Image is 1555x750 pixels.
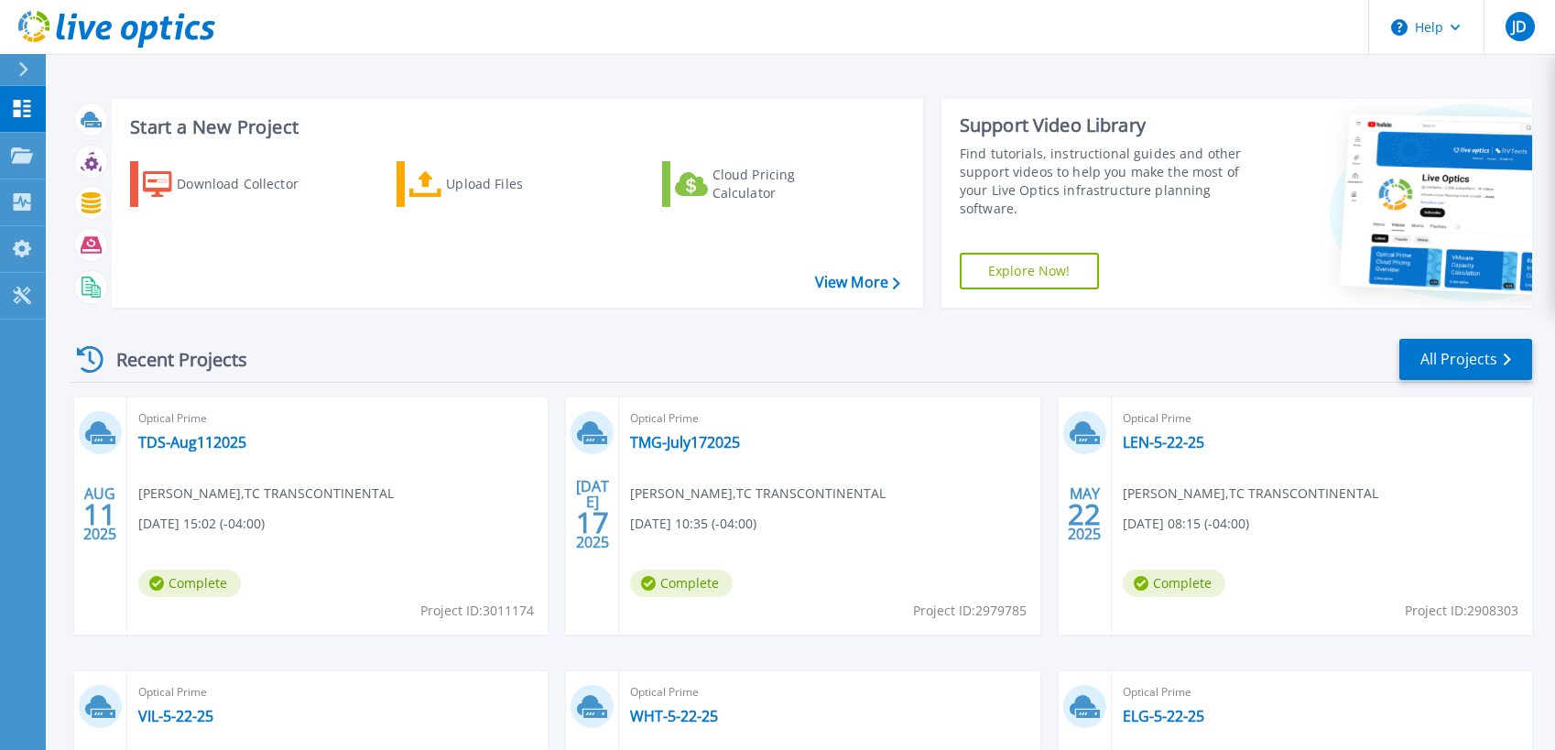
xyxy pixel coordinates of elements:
[630,514,756,534] span: [DATE] 10:35 (-04:00)
[1123,484,1378,504] span: [PERSON_NAME] , TC TRANSCONTINENTAL
[1123,570,1225,597] span: Complete
[130,161,334,207] a: Download Collector
[138,408,537,429] span: Optical Prime
[960,114,1258,137] div: Support Video Library
[82,481,117,548] div: AUG 2025
[815,274,900,291] a: View More
[913,601,1027,621] span: Project ID: 2979785
[1068,506,1101,522] span: 22
[138,433,246,451] a: TDS-Aug112025
[1512,19,1527,34] span: JD
[712,166,859,202] div: Cloud Pricing Calculator
[420,601,534,621] span: Project ID: 3011174
[576,515,609,530] span: 17
[662,161,866,207] a: Cloud Pricing Calculator
[177,166,323,202] div: Download Collector
[575,481,610,548] div: [DATE] 2025
[630,570,733,597] span: Complete
[1123,707,1204,725] a: ELG-5-22-25
[630,433,740,451] a: TMG-July172025
[83,506,116,522] span: 11
[1123,514,1249,534] span: [DATE] 08:15 (-04:00)
[71,337,272,382] div: Recent Projects
[960,253,1099,289] a: Explore Now!
[130,117,899,137] h3: Start a New Project
[1123,682,1521,702] span: Optical Prime
[960,145,1258,218] div: Find tutorials, instructional guides and other support videos to help you make the most of your L...
[138,682,537,702] span: Optical Prime
[138,707,213,725] a: VIL-5-22-25
[1399,339,1532,380] a: All Projects
[138,484,394,504] span: [PERSON_NAME] , TC TRANSCONTINENTAL
[397,161,601,207] a: Upload Files
[1123,408,1521,429] span: Optical Prime
[1123,433,1204,451] a: LEN-5-22-25
[138,514,265,534] span: [DATE] 15:02 (-04:00)
[138,570,241,597] span: Complete
[630,484,886,504] span: [PERSON_NAME] , TC TRANSCONTINENTAL
[630,707,718,725] a: WHT-5-22-25
[630,408,1028,429] span: Optical Prime
[446,166,593,202] div: Upload Files
[1067,481,1102,548] div: MAY 2025
[630,682,1028,702] span: Optical Prime
[1405,601,1518,621] span: Project ID: 2908303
